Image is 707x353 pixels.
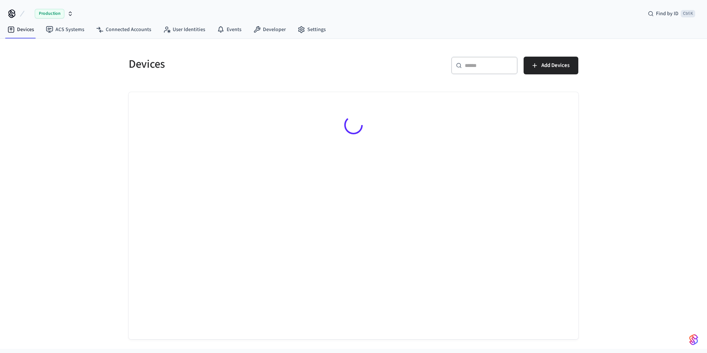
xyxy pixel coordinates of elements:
[642,7,701,20] div: Find by IDCtrl K
[247,23,292,36] a: Developer
[40,23,90,36] a: ACS Systems
[689,334,698,346] img: SeamLogoGradient.69752ec5.svg
[35,9,64,19] span: Production
[541,61,569,70] span: Add Devices
[1,23,40,36] a: Devices
[681,10,695,17] span: Ctrl K
[90,23,157,36] a: Connected Accounts
[211,23,247,36] a: Events
[656,10,679,17] span: Find by ID
[292,23,332,36] a: Settings
[157,23,211,36] a: User Identities
[129,57,349,72] h5: Devices
[524,57,578,74] button: Add Devices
